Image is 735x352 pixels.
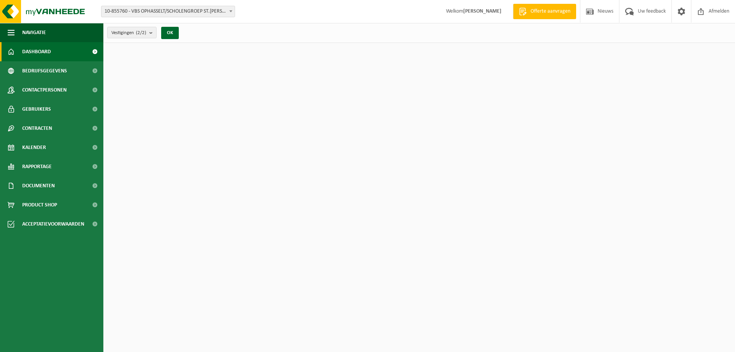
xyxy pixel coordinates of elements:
span: Documenten [22,176,55,195]
span: Rapportage [22,157,52,176]
span: Gebruikers [22,100,51,119]
button: Vestigingen(2/2) [107,27,157,38]
span: Bedrijfsgegevens [22,61,67,80]
span: Kalender [22,138,46,157]
count: (2/2) [136,30,146,35]
span: Dashboard [22,42,51,61]
span: Acceptatievoorwaarden [22,214,84,234]
strong: [PERSON_NAME] [463,8,501,14]
a: Offerte aanvragen [513,4,576,19]
span: 10-855760 - VBS OPHASSELT/SCHOLENGROEP ST.FRANCISCUS - OPHASSELT [101,6,235,17]
span: Contactpersonen [22,80,67,100]
span: Product Shop [22,195,57,214]
button: OK [161,27,179,39]
span: Navigatie [22,23,46,42]
span: Contracten [22,119,52,138]
span: Vestigingen [111,27,146,39]
span: Offerte aanvragen [529,8,572,15]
